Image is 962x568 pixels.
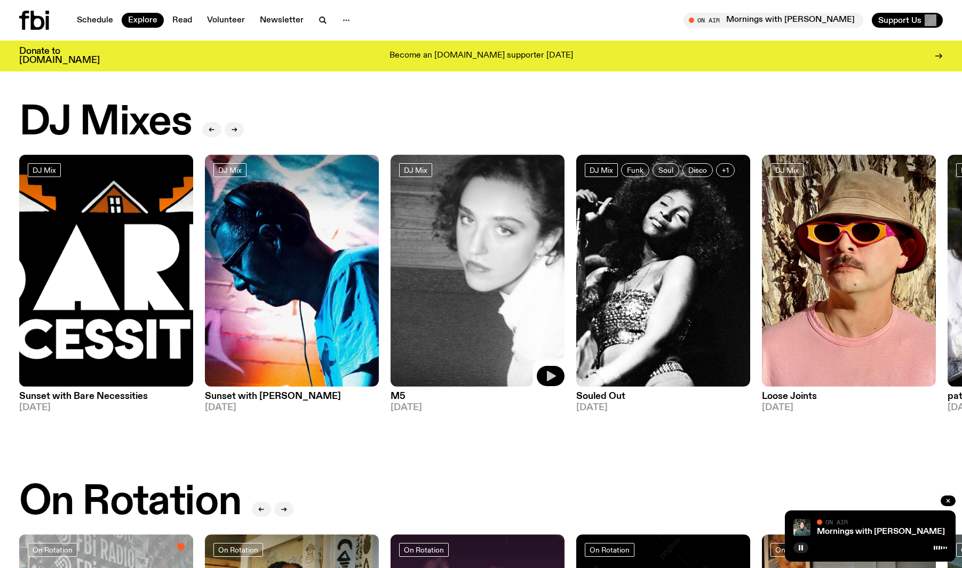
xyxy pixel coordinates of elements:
a: On Rotation [585,543,634,557]
span: DJ Mix [590,166,613,174]
button: On AirMornings with [PERSON_NAME] [683,13,863,28]
span: DJ Mix [218,166,242,174]
a: M5[DATE] [391,387,565,412]
span: [DATE] [391,403,565,412]
h3: Sunset with [PERSON_NAME] [205,392,379,401]
h3: M5 [391,392,565,401]
h2: On Rotation [19,482,241,523]
span: DJ Mix [775,166,799,174]
a: Explore [122,13,164,28]
a: Soul [653,163,679,177]
h2: DJ Mixes [19,102,192,143]
a: Sunset with Bare Necessities[DATE] [19,387,193,412]
span: Disco [688,166,707,174]
a: On Rotation [213,543,263,557]
span: [DATE] [762,403,936,412]
button: Support Us [872,13,943,28]
p: Become an [DOMAIN_NAME] supporter [DATE] [389,51,573,61]
a: On Rotation [28,543,77,557]
span: On Rotation [775,546,815,554]
span: [DATE] [205,403,379,412]
span: On Air [825,518,848,525]
span: On Rotation [404,546,444,554]
a: DJ Mix [213,163,247,177]
a: Sunset with [PERSON_NAME][DATE] [205,387,379,412]
a: DJ Mix [28,163,61,177]
img: Simon Caldwell stands side on, looking downwards. He has headphones on. Behind him is a brightly ... [205,155,379,387]
a: DJ Mix [770,163,804,177]
img: Bare Necessities [19,155,193,387]
h3: Donate to [DOMAIN_NAME] [19,47,100,65]
span: +1 [722,166,729,174]
a: Disco [682,163,713,177]
h3: Souled Out [576,392,750,401]
span: On Rotation [218,546,258,554]
a: Souled Out[DATE] [576,387,750,412]
span: Soul [658,166,673,174]
span: On Rotation [590,546,630,554]
a: Newsletter [253,13,310,28]
span: On Rotation [33,546,73,554]
img: Radio presenter Ben Hansen sits in front of a wall of photos and an fbi radio sign. Film photo. B... [793,519,810,536]
a: Schedule [70,13,120,28]
a: Funk [621,163,649,177]
img: A black and white photo of Lilly wearing a white blouse and looking up at the camera. [391,155,565,387]
a: DJ Mix [585,163,618,177]
span: Funk [627,166,643,174]
h3: Sunset with Bare Necessities [19,392,193,401]
a: On Rotation [770,543,820,557]
a: Volunteer [201,13,251,28]
span: DJ Mix [404,166,427,174]
span: [DATE] [19,403,193,412]
img: Tyson stands in front of a paperbark tree wearing orange sunglasses, a suede bucket hat and a pin... [762,155,936,387]
h3: Loose Joints [762,392,936,401]
a: Mornings with [PERSON_NAME] [817,527,945,536]
a: Loose Joints[DATE] [762,387,936,412]
span: [DATE] [576,403,750,412]
button: +1 [716,163,735,177]
span: Support Us [878,15,921,25]
span: DJ Mix [33,166,56,174]
a: Read [166,13,198,28]
a: On Rotation [399,543,449,557]
a: DJ Mix [399,163,432,177]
